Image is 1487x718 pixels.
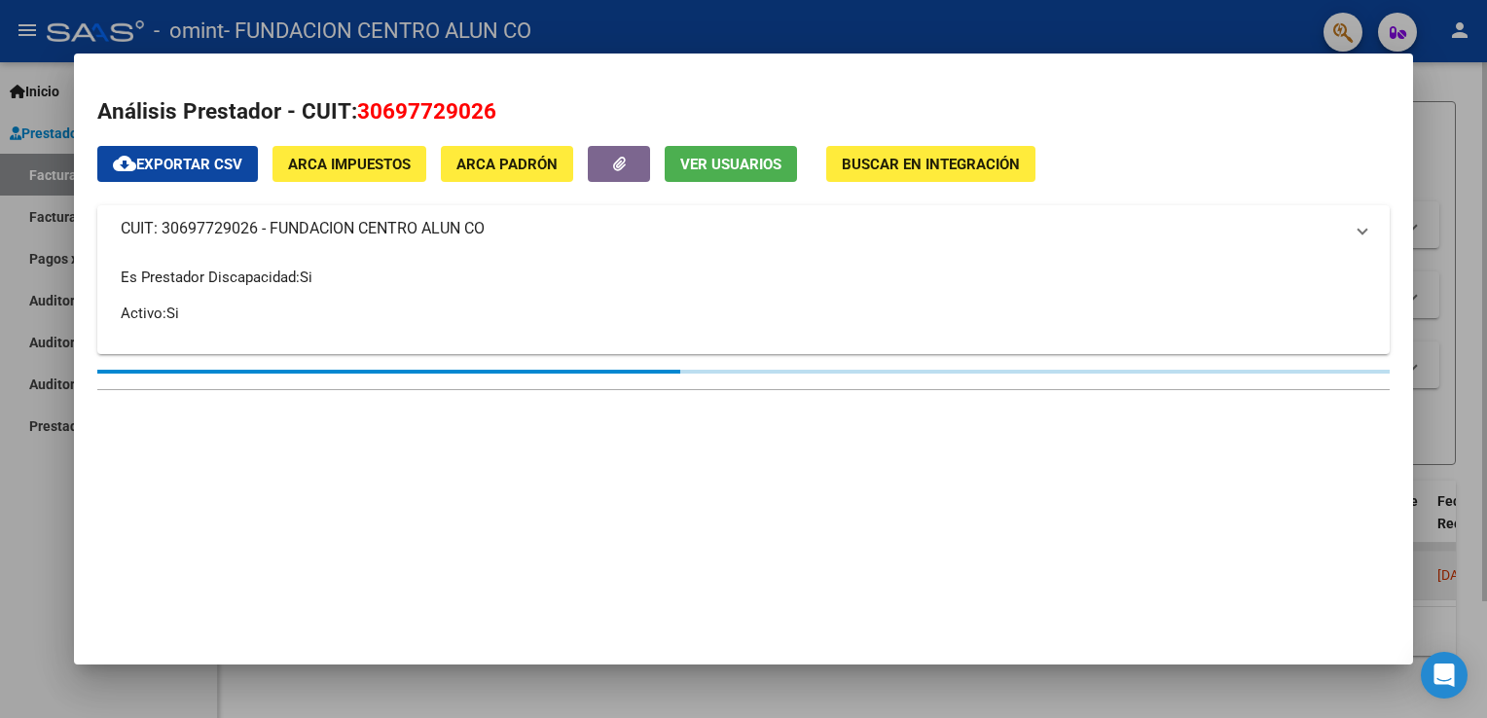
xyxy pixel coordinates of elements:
[1421,652,1468,699] div: Open Intercom Messenger
[357,98,496,124] span: 30697729026
[113,156,242,173] span: Exportar CSV
[97,95,1389,128] h2: Análisis Prestador - CUIT:
[97,252,1389,354] div: CUIT: 30697729026 - FUNDACION CENTRO ALUN CO
[166,305,179,322] span: Si
[842,156,1020,173] span: Buscar en Integración
[665,146,797,182] button: Ver Usuarios
[300,269,312,286] span: Si
[121,267,1365,288] p: Es Prestador Discapacidad:
[97,205,1389,252] mat-expansion-panel-header: CUIT: 30697729026 - FUNDACION CENTRO ALUN CO
[113,152,136,175] mat-icon: cloud_download
[97,146,258,182] button: Exportar CSV
[288,156,411,173] span: ARCA Impuestos
[680,156,781,173] span: Ver Usuarios
[272,146,426,182] button: ARCA Impuestos
[121,303,1365,324] p: Activo:
[456,156,558,173] span: ARCA Padrón
[121,217,1342,240] mat-panel-title: CUIT: 30697729026 - FUNDACION CENTRO ALUN CO
[441,146,573,182] button: ARCA Padrón
[826,146,1035,182] button: Buscar en Integración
